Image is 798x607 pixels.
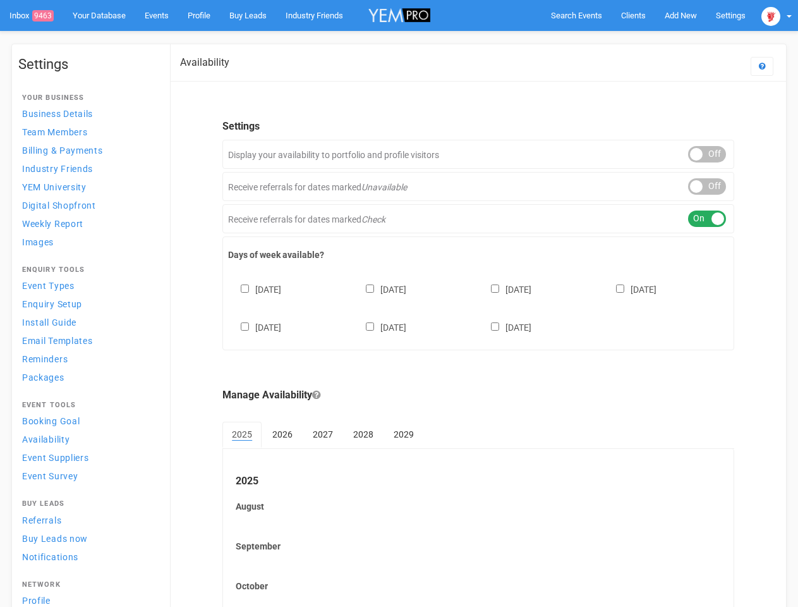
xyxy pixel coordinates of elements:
img: open-uri20250107-2-1pbi2ie [761,7,780,26]
a: Business Details [18,105,157,122]
span: Install Guide [22,317,76,328]
a: Email Templates [18,332,157,349]
span: Weekly Report [22,219,83,229]
input: [DATE] [241,322,249,331]
span: Booking Goal [22,416,80,426]
a: 2026 [263,422,302,447]
a: Event Suppliers [18,449,157,466]
span: Billing & Payments [22,145,103,156]
h4: Event Tools [22,402,154,409]
div: Receive referrals for dates marked [222,204,734,233]
h4: Buy Leads [22,500,154,508]
em: Unavailable [361,182,407,192]
legend: Manage Availability [222,388,734,403]
a: Booking Goal [18,412,157,429]
input: [DATE] [491,322,499,331]
span: Reminders [22,354,68,364]
a: Industry Friends [18,160,157,177]
label: [DATE] [478,282,531,296]
div: Receive referrals for dates marked [222,172,734,201]
a: Buy Leads now [18,530,157,547]
a: Reminders [18,350,157,367]
label: Days of week available? [228,248,728,261]
span: Clients [621,11,646,20]
span: Team Members [22,127,87,137]
a: Images [18,233,157,250]
label: October [236,580,721,592]
legend: Settings [222,120,734,134]
label: [DATE] [478,320,531,334]
span: Packages [22,372,64,383]
a: 2028 [344,422,383,447]
a: Weekly Report [18,215,157,232]
h4: Your Business [22,94,154,102]
span: Notifications [22,552,78,562]
a: Install Guide [18,314,157,331]
legend: 2025 [236,474,721,489]
a: Referrals [18,512,157,529]
span: Business Details [22,109,93,119]
label: [DATE] [353,320,406,334]
label: [DATE] [353,282,406,296]
input: [DATE] [366,322,374,331]
a: Availability [18,431,157,448]
label: [DATE] [228,320,281,334]
span: Enquiry Setup [22,299,82,309]
span: Email Templates [22,336,93,346]
em: Check [361,214,385,224]
a: Digital Shopfront [18,197,157,214]
div: Display your availability to portfolio and profile visitors [222,140,734,169]
span: Availability [22,434,70,445]
input: [DATE] [616,285,624,293]
span: 9463 [32,10,54,21]
a: Packages [18,369,157,386]
a: 2029 [384,422,423,447]
label: [DATE] [228,282,281,296]
a: Event Types [18,277,157,294]
h1: Settings [18,57,157,72]
a: YEM University [18,178,157,195]
input: [DATE] [241,285,249,293]
a: Notifications [18,548,157,565]
input: [DATE] [491,285,499,293]
label: September [236,540,721,553]
label: August [236,500,721,513]
span: Add New [665,11,697,20]
h4: Network [22,581,154,589]
a: Billing & Payments [18,142,157,159]
h4: Enquiry Tools [22,266,154,274]
span: YEM University [22,182,87,192]
span: Digital Shopfront [22,200,96,211]
span: Event Survey [22,471,78,481]
span: Search Events [551,11,602,20]
a: 2027 [303,422,342,447]
span: Images [22,237,54,247]
h2: Availability [180,57,229,68]
a: Event Survey [18,467,157,484]
a: Team Members [18,123,157,140]
a: Enquiry Setup [18,295,157,312]
span: Event Types [22,281,75,291]
input: [DATE] [366,285,374,293]
a: 2025 [222,422,262,448]
span: Event Suppliers [22,453,89,463]
label: [DATE] [603,282,656,296]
